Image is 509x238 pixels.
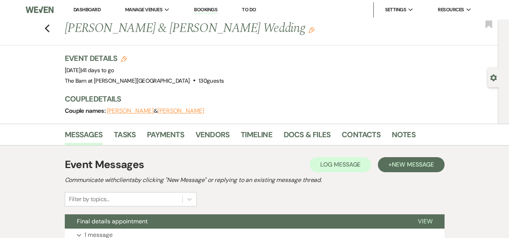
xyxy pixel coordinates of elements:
[241,129,272,145] a: Timeline
[342,129,381,145] a: Contacts
[65,77,190,85] span: The Barn at [PERSON_NAME][GEOGRAPHIC_DATA]
[196,129,229,145] a: Vendors
[107,107,204,115] span: &
[65,67,114,74] span: [DATE]
[65,94,487,104] h3: Couple Details
[490,74,497,81] button: Open lead details
[65,20,402,38] h1: [PERSON_NAME] & [PERSON_NAME] Wedding
[26,2,54,18] img: Weven Logo
[65,107,107,115] span: Couple names:
[385,6,407,14] span: Settings
[310,157,371,172] button: Log Message
[125,6,162,14] span: Manage Venues
[320,161,361,168] span: Log Message
[284,129,330,145] a: Docs & Files
[199,77,224,85] span: 130 guests
[65,176,445,185] h2: Communicate with clients by clicking "New Message" or replying to an existing message thread.
[81,67,114,74] span: |
[309,26,315,33] button: Edit
[194,6,217,14] a: Bookings
[242,6,256,13] a: To Do
[392,161,434,168] span: New Message
[438,6,464,14] span: Resources
[65,53,224,64] h3: Event Details
[418,217,433,225] span: View
[69,195,109,204] div: Filter by topics...
[378,157,444,172] button: +New Message
[392,129,416,145] a: Notes
[73,6,101,13] a: Dashboard
[82,67,114,74] span: 41 days to go
[406,214,445,229] button: View
[65,129,103,145] a: Messages
[65,157,144,173] h1: Event Messages
[147,129,184,145] a: Payments
[157,108,204,114] button: [PERSON_NAME]
[107,108,154,114] button: [PERSON_NAME]
[65,214,406,229] button: Final details appointment
[114,129,136,145] a: Tasks
[77,217,148,225] span: Final details appointment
